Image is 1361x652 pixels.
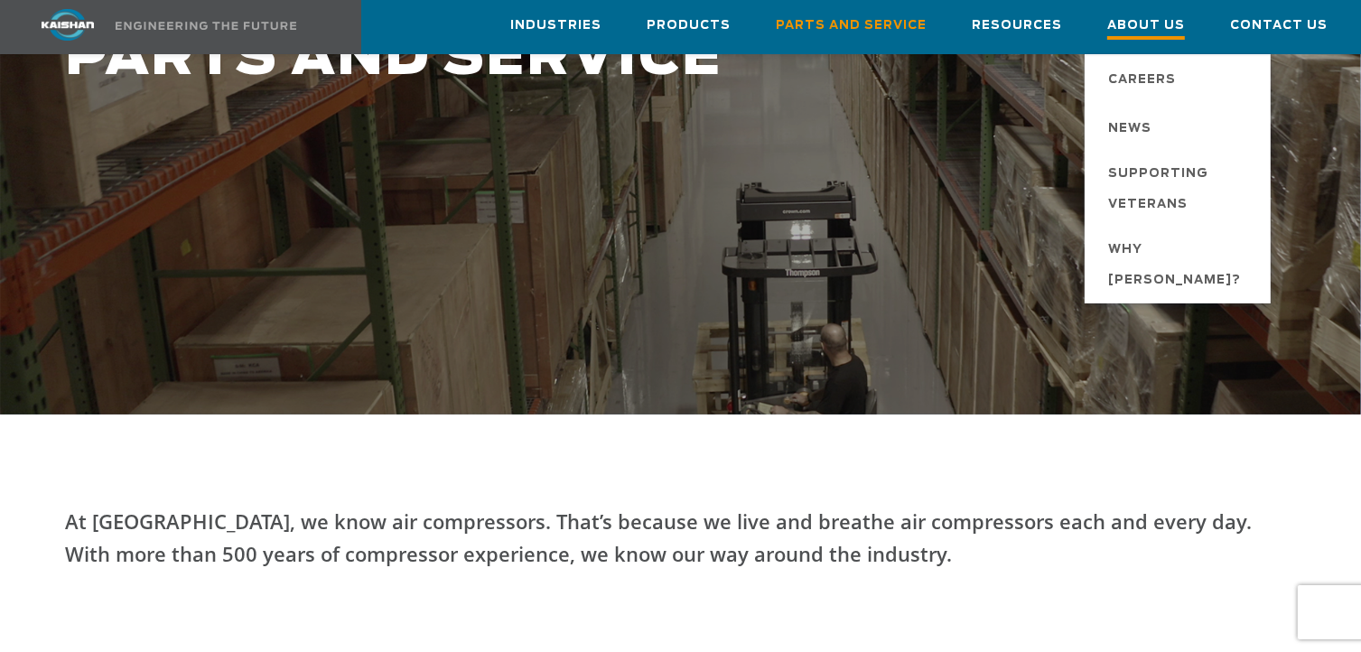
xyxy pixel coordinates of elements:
[1230,1,1328,50] a: Contact Us
[776,1,927,50] a: Parts and Service
[1107,1,1185,53] a: About Us
[510,1,601,50] a: Industries
[65,505,1295,570] p: At [GEOGRAPHIC_DATA], we know air compressors. That’s because we live and breathe air compressors...
[1108,235,1253,296] span: Why [PERSON_NAME]?
[1108,114,1151,144] span: News
[1108,159,1253,220] span: Supporting Veterans
[972,15,1062,36] span: Resources
[1090,54,1271,103] a: Careers
[1090,152,1271,228] a: Supporting Veterans
[1230,15,1328,36] span: Contact Us
[510,15,601,36] span: Industries
[116,22,296,30] img: Engineering the future
[647,15,731,36] span: Products
[65,28,1086,88] h1: PARTS AND SERVICE
[1108,65,1176,96] span: Careers
[972,1,1062,50] a: Resources
[1090,228,1271,303] a: Why [PERSON_NAME]?
[776,15,927,36] span: Parts and Service
[647,1,731,50] a: Products
[1107,15,1185,40] span: About Us
[1090,103,1271,152] a: News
